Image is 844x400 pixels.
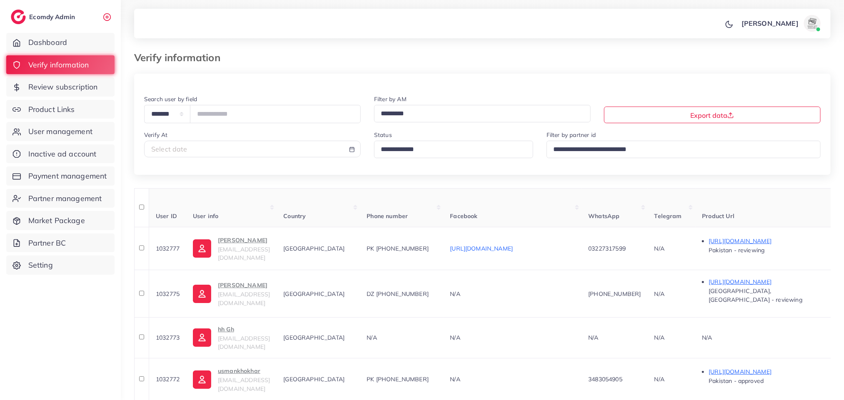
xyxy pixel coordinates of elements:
[283,334,345,341] span: [GEOGRAPHIC_DATA]
[28,149,97,159] span: Inactive ad account
[28,82,98,92] span: Review subscription
[28,171,107,181] span: Payment management
[374,141,533,158] div: Search for option
[367,212,408,220] span: Phone number
[378,107,580,120] input: Search for option
[28,260,53,271] span: Setting
[654,245,664,252] span: N/A
[804,15,821,32] img: avatar
[156,245,180,252] span: 1032777
[450,290,460,298] span: N/A
[6,77,115,97] a: Review subscription
[156,375,180,383] span: 1032772
[6,189,115,208] a: Partner management
[6,100,115,119] a: Product Links
[218,376,270,392] span: [EMAIL_ADDRESS][DOMAIN_NAME]
[218,235,270,245] p: [PERSON_NAME]
[550,143,810,156] input: Search for option
[6,256,115,275] a: Setting
[588,290,641,298] span: [PHONE_NUMBER]
[709,287,802,303] span: [GEOGRAPHIC_DATA], [GEOGRAPHIC_DATA] - reviewing
[588,334,598,341] span: N/A
[547,131,596,139] label: Filter by partner id
[709,246,764,254] span: Pakistan - reviewing
[702,334,712,341] span: N/A
[709,277,834,287] p: [URL][DOMAIN_NAME]
[374,131,392,139] label: Status
[28,104,75,115] span: Product Links
[28,215,85,226] span: Market Package
[6,211,115,230] a: Market Package
[28,60,89,70] span: Verify information
[28,126,92,137] span: User management
[6,122,115,141] a: User management
[218,335,270,350] span: [EMAIL_ADDRESS][DOMAIN_NAME]
[374,105,591,122] div: Search for option
[450,334,460,341] span: N/A
[193,366,270,393] a: usmankhokhar[EMAIL_ADDRESS][DOMAIN_NAME]
[193,285,211,303] img: ic-user-info.36bf1079.svg
[450,375,460,383] span: N/A
[193,280,270,307] a: [PERSON_NAME][EMAIL_ADDRESS][DOMAIN_NAME]
[654,375,664,383] span: N/A
[367,245,429,252] span: PK [PHONE_NUMBER]
[156,212,177,220] span: User ID
[193,370,211,389] img: ic-user-info.36bf1079.svg
[151,145,187,153] span: Select date
[654,334,664,341] span: N/A
[11,10,77,24] a: logoEcomdy Admin
[283,212,306,220] span: Country
[218,366,270,376] p: usmankhokhar
[6,33,115,52] a: Dashboard
[374,95,407,103] label: Filter by AM
[6,166,115,186] a: Payment management
[654,212,682,220] span: Telegram
[193,328,211,347] img: ic-user-info.36bf1079.svg
[450,212,477,220] span: Facebook
[29,13,77,21] h2: Ecomdy Admin
[378,143,522,156] input: Search for option
[193,212,218,220] span: User info
[218,291,270,306] span: [EMAIL_ADDRESS][DOMAIN_NAME]
[690,111,734,119] span: Export data
[588,212,619,220] span: WhatsApp
[218,246,270,261] span: [EMAIL_ADDRESS][DOMAIN_NAME]
[193,324,270,351] a: hh Gh[EMAIL_ADDRESS][DOMAIN_NAME]
[218,324,270,334] p: hh Gh
[742,18,799,28] p: [PERSON_NAME]
[144,131,167,139] label: Verify At
[604,107,821,123] button: Export data
[702,212,734,220] span: Product Url
[6,55,115,75] a: Verify information
[11,10,26,24] img: logo
[283,245,345,252] span: [GEOGRAPHIC_DATA]
[367,290,429,298] span: DZ [PHONE_NUMBER]
[28,238,66,248] span: Partner BC
[28,193,102,204] span: Partner management
[6,234,115,253] a: Partner BC
[283,290,345,298] span: [GEOGRAPHIC_DATA]
[709,377,764,385] span: Pakistan - approved
[709,236,834,246] p: [URL][DOMAIN_NAME]
[156,334,180,341] span: 1032773
[134,52,227,64] h3: Verify information
[193,235,270,262] a: [PERSON_NAME][EMAIL_ADDRESS][DOMAIN_NAME]
[709,367,834,377] p: [URL][DOMAIN_NAME]
[218,280,270,290] p: [PERSON_NAME]
[450,245,513,252] a: [URL][DOMAIN_NAME]
[367,375,429,383] span: PK [PHONE_NUMBER]
[156,290,180,298] span: 1032775
[193,239,211,258] img: ic-user-info.36bf1079.svg
[588,245,626,252] span: 03227317599
[737,15,824,32] a: [PERSON_NAME]avatar
[654,290,664,298] span: N/A
[28,37,67,48] span: Dashboard
[547,141,821,158] div: Search for option
[283,375,345,383] span: [GEOGRAPHIC_DATA]
[588,375,622,383] span: 3483054905
[6,144,115,164] a: Inactive ad account
[144,95,197,103] label: Search user by field
[367,334,377,341] span: N/A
